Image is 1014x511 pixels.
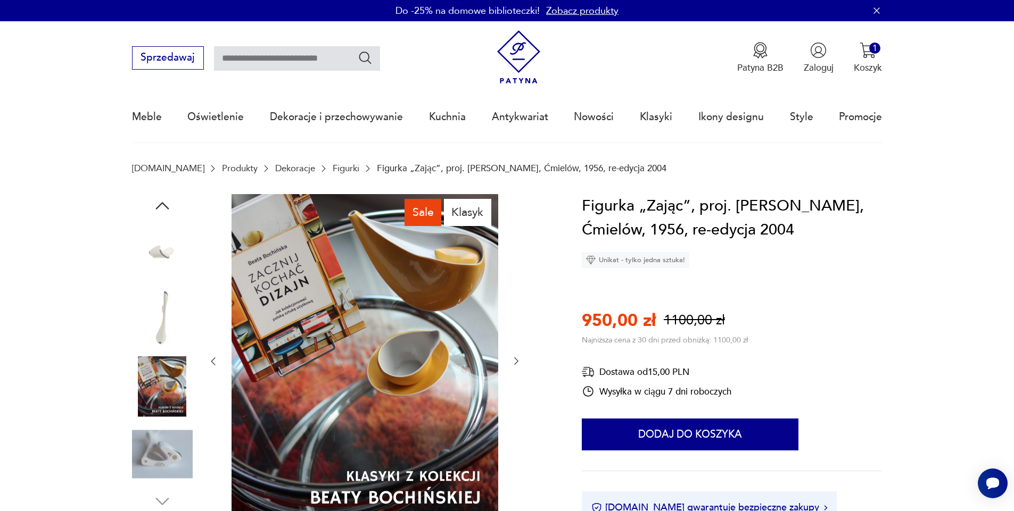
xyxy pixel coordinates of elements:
div: 1 [869,43,880,54]
p: Patyna B2B [737,62,784,74]
a: Oświetlenie [187,93,244,141]
p: Koszyk [854,62,882,74]
a: Promocje [839,93,882,141]
a: Zobacz produkty [546,4,619,18]
p: Do -25% na domowe biblioteczki! [395,4,540,18]
img: Ikona diamentu [586,255,596,265]
a: [DOMAIN_NAME] [132,163,204,173]
img: Ikona koszyka [860,42,876,58]
img: Zdjęcie produktu Figurka „Zając”, proj. Mieczysław Naruszewicz, Ćmielów, 1956, re-edycja 2004 [132,288,193,349]
a: Meble [132,93,162,141]
img: Ikona medalu [752,42,769,58]
p: Zaloguj [804,62,834,74]
img: Zdjęcie produktu Figurka „Zając”, proj. Mieczysław Naruszewicz, Ćmielów, 1956, re-edycja 2004 [132,221,193,281]
img: Ikonka użytkownika [810,42,827,58]
p: 1100,00 zł [664,311,725,330]
a: Style [790,93,813,141]
a: Sprzedawaj [132,54,204,63]
a: Figurki [333,163,359,173]
img: Zdjęcie produktu Figurka „Zając”, proj. Mieczysław Naruszewicz, Ćmielów, 1956, re-edycja 2004 [132,356,193,417]
p: 950,00 zł [582,309,656,332]
a: Ikony designu [698,93,764,141]
button: Dodaj do koszyka [582,418,798,450]
button: Sprzedawaj [132,46,204,70]
div: Wysyłka w ciągu 7 dni roboczych [582,385,731,398]
button: Patyna B2B [737,42,784,74]
a: Dekoracje i przechowywanie [270,93,403,141]
a: Produkty [222,163,258,173]
div: Unikat - tylko jedna sztuka! [582,252,689,268]
div: Sale [405,199,441,225]
iframe: Smartsupp widget button [978,468,1008,498]
a: Antykwariat [492,93,548,141]
button: Zaloguj [804,42,834,74]
a: Ikona medaluPatyna B2B [737,42,784,74]
h1: Figurka „Zając”, proj. [PERSON_NAME], Ćmielów, 1956, re-edycja 2004 [582,194,882,242]
a: Kuchnia [429,93,466,141]
div: Klasyk [444,199,491,225]
div: Dostawa od 15,00 PLN [582,365,731,379]
img: Ikona dostawy [582,365,595,379]
img: Patyna - sklep z meblami i dekoracjami vintage [492,30,546,84]
button: 1Koszyk [854,42,882,74]
img: Zdjęcie produktu Figurka „Zając”, proj. Mieczysław Naruszewicz, Ćmielów, 1956, re-edycja 2004 [132,424,193,484]
p: Najniższa cena z 30 dni przed obniżką: 1100,00 zł [582,335,748,345]
a: Klasyki [640,93,672,141]
img: Ikona strzałki w prawo [824,505,827,510]
button: Szukaj [358,50,373,65]
p: Figurka „Zając”, proj. [PERSON_NAME], Ćmielów, 1956, re-edycja 2004 [377,163,666,173]
a: Dekoracje [275,163,315,173]
a: Nowości [574,93,614,141]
